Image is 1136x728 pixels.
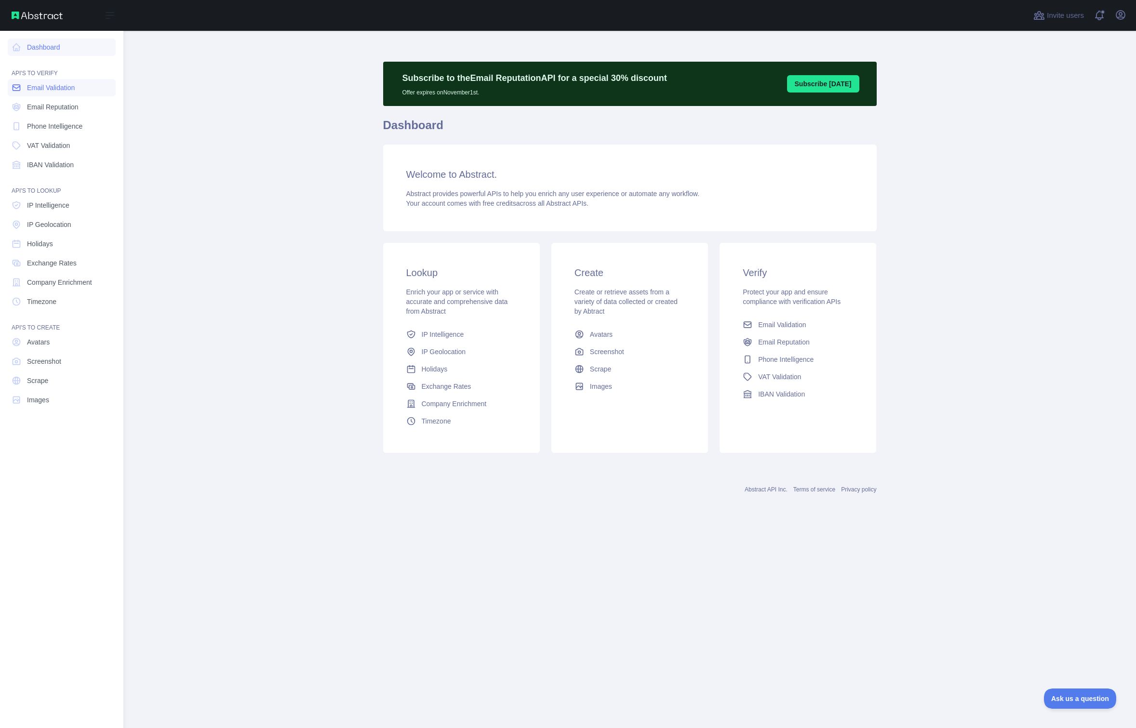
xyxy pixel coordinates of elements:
a: Phone Intelligence [739,351,857,368]
span: IP Intelligence [27,200,69,210]
a: Terms of service [793,486,835,493]
button: Subscribe [DATE] [787,75,859,93]
span: VAT Validation [27,141,70,150]
a: Avatars [8,333,116,351]
a: Timezone [8,293,116,310]
a: Timezone [402,412,521,430]
a: Email Reputation [8,98,116,116]
div: API'S TO CREATE [8,312,116,331]
h3: Lookup [406,266,517,279]
span: Phone Intelligence [27,121,82,131]
a: Scrape [571,360,689,378]
button: Invite users [1031,8,1086,23]
span: Phone Intelligence [758,355,814,364]
div: API'S TO VERIFY [8,58,116,77]
a: Holidays [8,235,116,252]
span: Protect your app and ensure compliance with verification APIs [743,288,841,305]
span: Abstract provides powerful APIs to help you enrich any user experience or automate any workflow. [406,190,700,198]
h3: Welcome to Abstract. [406,168,854,181]
span: Avatars [27,337,50,347]
a: IP Intelligence [402,326,521,343]
span: Images [27,395,49,405]
a: IBAN Validation [739,385,857,403]
span: Email Reputation [758,337,810,347]
a: Holidays [402,360,521,378]
a: Company Enrichment [8,274,116,291]
a: VAT Validation [8,137,116,154]
span: Email Validation [27,83,75,93]
span: Invite users [1047,10,1084,21]
span: Scrape [590,364,611,374]
span: Create or retrieve assets from a variety of data collected or created by Abtract [575,288,678,315]
a: Exchange Rates [8,254,116,272]
a: IP Intelligence [8,197,116,214]
span: Holidays [27,239,53,249]
span: free credits [483,199,516,207]
a: Scrape [8,372,116,389]
a: Email Validation [739,316,857,333]
span: VAT Validation [758,372,801,382]
a: Screenshot [8,353,116,370]
a: Abstract API Inc. [745,486,788,493]
span: IP Geolocation [422,347,466,357]
span: Images [590,382,612,391]
a: Email Reputation [739,333,857,351]
span: Enrich your app or service with accurate and comprehensive data from Abstract [406,288,508,315]
a: Avatars [571,326,689,343]
span: Email Validation [758,320,806,330]
a: IBAN Validation [8,156,116,173]
span: IBAN Validation [27,160,74,170]
span: Company Enrichment [422,399,487,409]
a: Email Validation [8,79,116,96]
span: Screenshot [27,357,61,366]
span: IBAN Validation [758,389,805,399]
span: Company Enrichment [27,278,92,287]
span: Screenshot [590,347,624,357]
span: Scrape [27,376,48,385]
a: Images [8,391,116,409]
a: Dashboard [8,39,116,56]
p: Subscribe to the Email Reputation API for a special 30 % discount [402,71,667,85]
h3: Verify [743,266,853,279]
span: IP Geolocation [27,220,71,229]
span: Email Reputation [27,102,79,112]
a: Company Enrichment [402,395,521,412]
span: Avatars [590,330,613,339]
a: VAT Validation [739,368,857,385]
a: Images [571,378,689,395]
span: Holidays [422,364,448,374]
span: Your account comes with across all Abstract APIs. [406,199,588,207]
img: Abstract API [12,12,63,19]
a: Exchange Rates [402,378,521,395]
p: Offer expires on November 1st. [402,85,667,96]
span: IP Intelligence [422,330,464,339]
span: Exchange Rates [27,258,77,268]
a: IP Geolocation [402,343,521,360]
h1: Dashboard [383,118,877,141]
span: Exchange Rates [422,382,471,391]
span: Timezone [27,297,56,306]
div: API'S TO LOOKUP [8,175,116,195]
a: IP Geolocation [8,216,116,233]
a: Phone Intelligence [8,118,116,135]
iframe: Toggle Customer Support [1044,688,1117,709]
a: Privacy policy [841,486,876,493]
span: Timezone [422,416,451,426]
a: Screenshot [571,343,689,360]
h3: Create [575,266,685,279]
